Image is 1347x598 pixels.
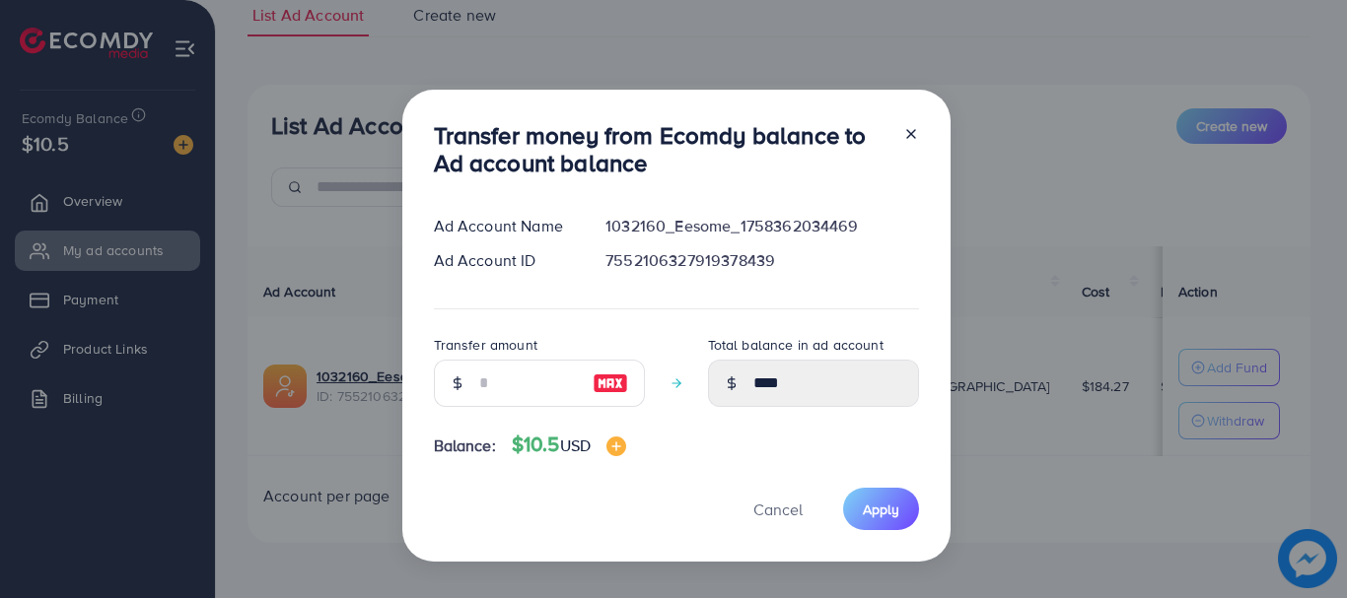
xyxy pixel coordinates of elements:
div: Ad Account ID [418,249,591,272]
span: Cancel [753,498,803,520]
img: image [606,436,626,456]
div: 7552106327919378439 [590,249,934,272]
label: Transfer amount [434,335,537,355]
span: USD [560,434,591,456]
button: Cancel [729,488,827,530]
div: 1032160_Eesome_1758362034469 [590,215,934,237]
span: Apply [863,499,899,519]
button: Apply [843,488,919,530]
span: Balance: [434,434,496,457]
h3: Transfer money from Ecomdy balance to Ad account balance [434,121,887,178]
h4: $10.5 [512,432,626,457]
div: Ad Account Name [418,215,591,237]
label: Total balance in ad account [708,335,884,355]
img: image [593,371,628,395]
